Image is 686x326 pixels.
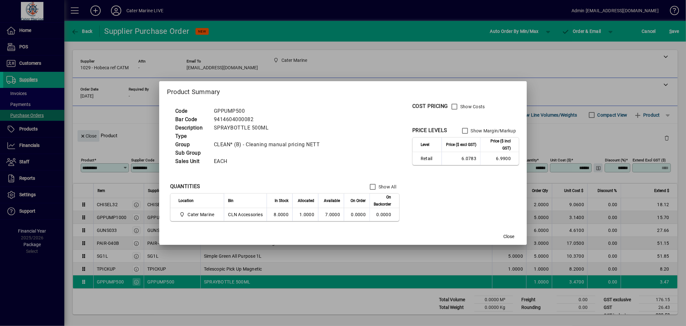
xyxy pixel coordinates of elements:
span: Location [178,197,194,204]
span: On Backorder [374,194,391,208]
td: Bar Code [172,115,211,124]
span: Cater Marine [178,211,217,218]
td: 6.0783 [442,152,480,165]
span: Allocated [298,197,314,204]
td: Type [172,132,211,140]
label: Show Margin/Markup [470,128,516,134]
span: Cater Marine [188,211,214,218]
td: GPPUMP500 [211,107,328,115]
td: Description [172,124,211,132]
span: Available [324,197,340,204]
div: QUANTITIES [170,183,200,190]
td: Sub Group [172,149,211,157]
h2: Product Summary [159,81,527,100]
span: 0.0000 [351,212,366,217]
td: 1.0000 [292,208,318,221]
td: 8.0000 [267,208,292,221]
td: SPRAYBOTTLE 500ML [211,124,328,132]
td: 7.0000 [318,208,344,221]
td: Code [172,107,211,115]
td: EACH [211,157,328,166]
td: CLEAN* (B) - Cleaning manual pricing NETT [211,140,328,149]
td: 6.9900 [480,152,519,165]
label: Show Costs [459,103,485,110]
td: 0.0000 [370,208,399,221]
span: Close [503,233,514,240]
div: COST PRICING [412,102,448,110]
button: Close [498,231,519,242]
div: PRICE LEVELS [412,127,447,134]
span: On Order [351,197,366,204]
td: CLN Accessories [224,208,267,221]
span: Bin [228,197,233,204]
td: Group [172,140,211,149]
span: Price ($ excl GST) [446,141,476,148]
label: Show All [377,184,396,190]
span: Level [421,141,429,148]
td: 9414604000082 [211,115,328,124]
span: Retail [421,155,438,162]
td: Sales Unit [172,157,211,166]
span: Price ($ incl GST) [484,138,511,152]
span: In Stock [275,197,288,204]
